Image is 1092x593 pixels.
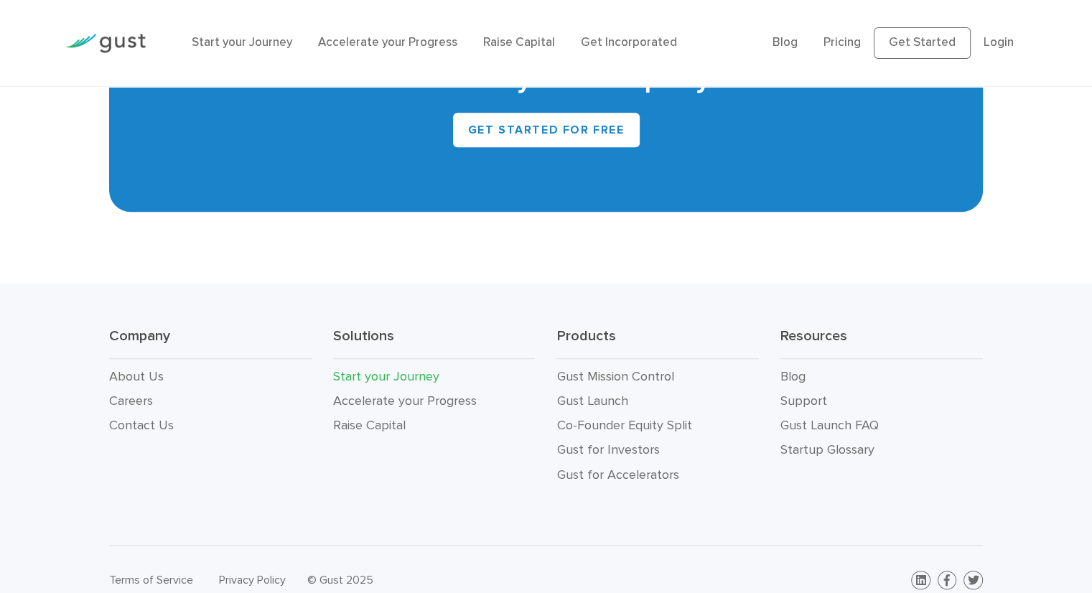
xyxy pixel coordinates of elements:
a: Accelerate your Progress [333,393,477,408]
a: Startup Glossary [780,442,874,457]
a: Raise Capital [483,35,555,50]
a: Gust Launch FAQ [780,418,879,433]
a: Get Incorporated [581,35,677,50]
a: Terms of Service [109,573,193,587]
div: © Gust 2025 [307,570,536,590]
a: Privacy Policy [219,573,286,587]
a: Gust for Investors [556,442,659,457]
a: Get Started [874,27,971,59]
a: Get Started for Free [453,113,640,147]
a: Blog [773,35,798,50]
h3: Products [556,327,759,359]
a: Co-Founder Equity Split [556,418,691,433]
a: Gust for Accelerators [556,467,678,482]
a: Start your Journey [192,35,292,50]
a: Raise Capital [333,418,406,433]
a: Login [984,35,1014,50]
a: Gust Launch [556,393,627,408]
a: Contact Us [109,418,174,433]
a: Support [780,393,827,408]
img: Gust Logo [65,34,146,53]
a: Blog [780,369,806,384]
a: Accelerate your Progress [318,35,457,50]
a: About Us [109,369,164,384]
h3: Solutions [333,327,536,359]
a: Careers [109,393,153,408]
a: Pricing [823,35,861,50]
a: Start your Journey [333,369,439,384]
h3: Resources [780,327,983,359]
h3: Company [109,327,312,359]
a: Gust Mission Control [556,369,673,384]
